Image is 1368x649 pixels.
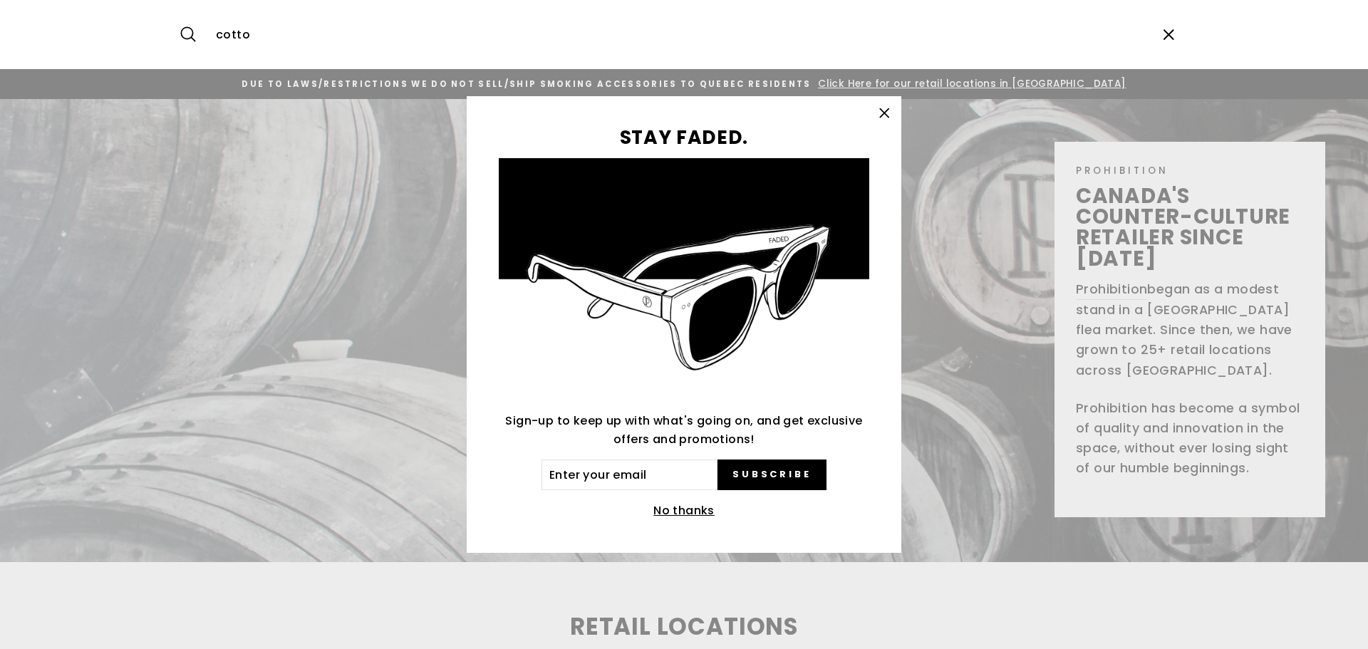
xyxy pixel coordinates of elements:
span: Subscribe [732,468,812,481]
button: No thanks [649,501,719,521]
h3: STAY FADED. [499,128,869,147]
input: Enter your email [541,460,717,491]
input: Search our store [209,11,1147,58]
p: Sign-up to keep up with what's going on, and get exclusive offers and promotions! [499,412,869,448]
button: Subscribe [717,460,826,491]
